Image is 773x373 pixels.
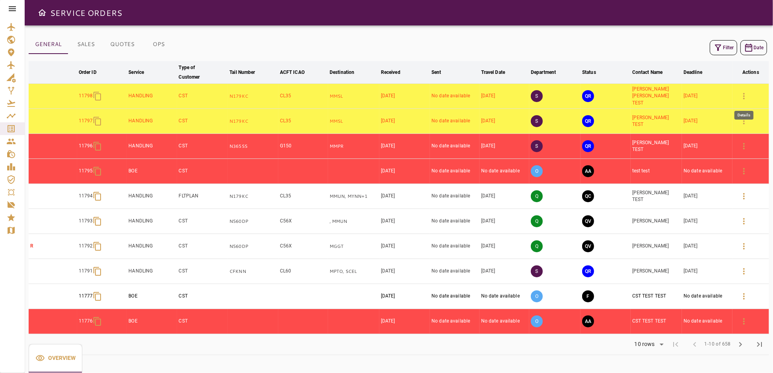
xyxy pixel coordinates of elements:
[631,259,682,284] td: [PERSON_NAME]
[480,109,529,134] td: [DATE]
[79,93,93,99] p: 11798
[531,240,543,252] p: Q
[30,243,76,249] p: R
[682,109,732,134] td: [DATE]
[531,90,543,102] p: S
[379,109,430,134] td: [DATE]
[631,309,682,334] td: CST TEST TEST
[79,318,93,325] p: 11776
[29,344,82,373] button: Overview
[633,341,657,348] div: 10 rows
[330,193,378,200] p: MMUN, MYNN, MGGT
[734,162,754,181] button: Details
[740,40,767,55] button: Date
[177,209,228,234] td: CST
[682,209,732,234] td: [DATE]
[430,134,480,159] td: No date available
[480,184,529,209] td: [DATE]
[631,184,682,209] td: [PERSON_NAME] TEST
[229,143,277,150] p: N365SS
[734,287,754,306] button: Details
[582,165,594,177] button: AWAITING ASSIGNMENT
[79,268,93,274] p: 11791
[127,284,177,309] td: BOE
[481,68,505,77] div: Travel Date
[379,134,430,159] td: [DATE]
[682,84,732,109] td: [DATE]
[682,134,732,159] td: [DATE]
[179,63,216,82] div: Type of Customer
[278,184,328,209] td: CL35
[379,259,430,284] td: [DATE]
[177,259,228,284] td: CST
[631,209,682,234] td: [PERSON_NAME]
[79,243,93,249] p: 11792
[127,209,177,234] td: HANDLING
[582,140,594,152] button: QUOTE REQUESTED
[79,293,93,300] p: 11777
[177,234,228,259] td: CST
[229,193,277,200] p: N179KC
[430,284,480,309] td: No date available
[177,134,228,159] td: CST
[278,209,328,234] td: C56X
[177,109,228,134] td: CST
[29,344,82,373] div: basic tabs example
[127,309,177,334] td: BOE
[755,340,764,349] span: last_page
[480,209,529,234] td: [DATE]
[379,234,430,259] td: [DATE]
[531,215,543,227] p: Q
[582,265,594,277] button: QUOTE REQUESTED
[79,218,93,224] p: 11793
[229,268,277,275] p: CFKNN
[531,290,543,302] p: O
[229,93,277,100] p: N179KC
[705,340,731,348] span: 1-10 of 658
[330,68,354,77] div: Destination
[682,259,732,284] td: [DATE]
[127,134,177,159] td: HANDLING
[127,184,177,209] td: HANDLING
[686,335,705,354] span: Previous Page
[480,309,529,334] td: No date available
[177,309,228,334] td: CST
[750,335,769,354] span: Last Page
[229,243,277,250] p: N560DP
[631,109,682,134] td: [PERSON_NAME] TEST
[177,184,228,209] td: FLTPLAN
[582,90,594,102] button: QUOTE REQUESTED
[280,68,315,77] span: ACFT ICAO
[79,68,97,77] div: Order ID
[379,309,430,334] td: [DATE]
[430,209,480,234] td: No date available
[379,284,430,309] td: [DATE]
[127,234,177,259] td: HANDLING
[330,118,378,125] p: MMSL
[431,68,441,77] div: Sent
[430,159,480,184] td: No date available
[684,68,702,77] div: Deadline
[531,140,543,152] p: S
[666,335,686,354] span: First Page
[734,237,754,256] button: Details
[430,259,480,284] td: No date available
[330,143,378,150] p: MMPR
[684,68,713,77] span: Deadline
[177,84,228,109] td: CST
[280,68,305,77] div: ACFT ICAO
[631,159,682,184] td: test test
[480,234,529,259] td: [DATE]
[531,265,543,277] p: S
[682,234,732,259] td: [DATE]
[632,68,663,77] div: Contact Name
[229,118,277,125] p: N179KC
[734,212,754,231] button: Details
[29,35,68,54] button: GENERAL
[431,68,452,77] span: Sent
[127,259,177,284] td: HANDLING
[278,109,328,134] td: CL35
[582,68,606,77] span: Status
[330,268,378,275] p: MPTO, SCEL
[582,115,594,127] button: QUOTE REQUESTED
